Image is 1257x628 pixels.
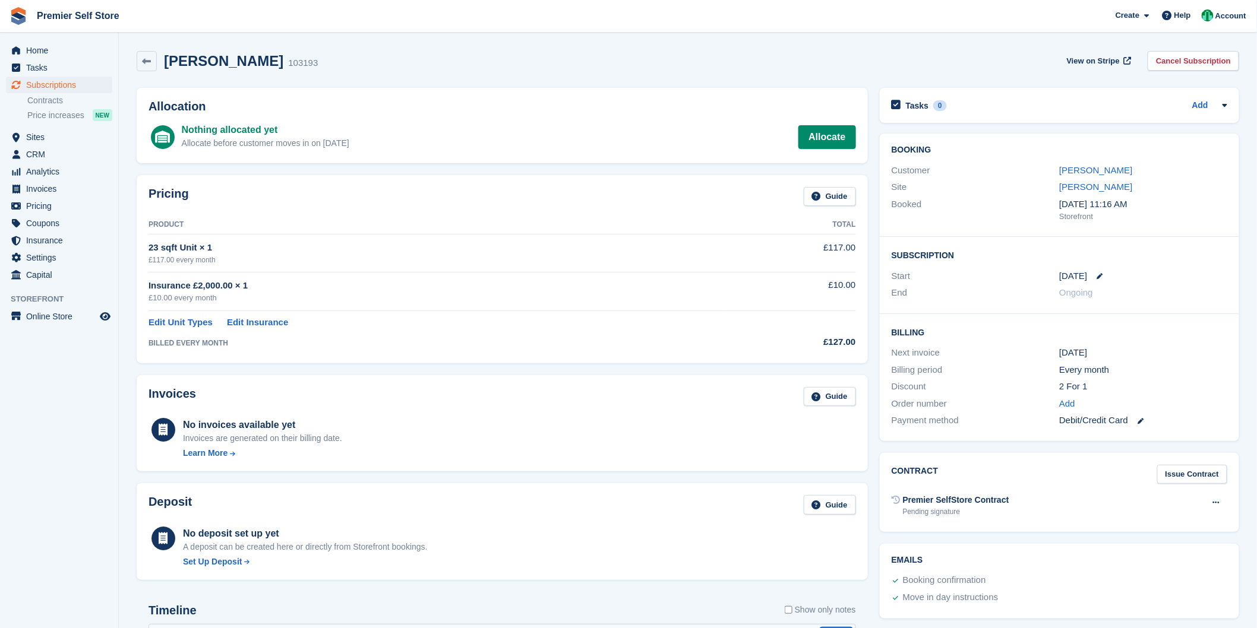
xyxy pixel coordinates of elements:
a: menu [6,146,112,163]
a: [PERSON_NAME] [1059,182,1132,192]
th: Product [149,215,724,234]
div: Next invoice [892,346,1060,360]
div: £10.00 every month [149,292,724,304]
a: menu [6,163,112,180]
a: Edit Unit Types [149,316,213,329]
a: Contracts [27,95,112,106]
div: 0 [933,100,947,111]
span: Settings [26,249,97,266]
div: Discount [892,380,1060,394]
a: menu [6,59,112,76]
a: Cancel Subscription [1148,51,1239,71]
span: Create [1116,9,1139,21]
div: Storefront [1059,211,1227,223]
div: Set Up Deposit [183,556,242,568]
h2: Booking [892,145,1227,155]
a: menu [6,232,112,249]
a: menu [6,42,112,59]
span: Invoices [26,180,97,197]
div: Booked [892,198,1060,223]
div: 2 For 1 [1059,380,1227,394]
h2: Invoices [149,387,196,407]
a: Premier Self Store [32,6,124,26]
div: Site [892,180,1060,194]
div: Every month [1059,363,1227,377]
span: Insurance [26,232,97,249]
th: Total [724,215,856,234]
a: Issue Contract [1157,465,1227,484]
a: Learn More [183,447,342,459]
span: Price increases [27,110,84,121]
label: Show only notes [785,604,856,616]
div: Allocate before customer moves in on [DATE] [182,137,349,150]
div: BILLED EVERY MONTH [149,338,724,348]
a: [PERSON_NAME] [1059,165,1132,175]
a: Add [1192,99,1208,113]
a: menu [6,180,112,197]
div: Billing period [892,363,1060,377]
div: Start [892,269,1060,283]
span: Pricing [26,198,97,214]
a: menu [6,215,112,231]
span: Analytics [26,163,97,180]
div: NEW [93,109,112,121]
img: stora-icon-8386f47178a22dfd0bd8f6a31ec36ba5ce8667c1dd55bd0f319d3a0aa187defe.svg [10,7,27,25]
h2: Emails [892,556,1227,565]
a: menu [6,267,112,283]
div: £127.00 [724,335,856,349]
div: Insurance £2,000.00 × 1 [149,279,724,293]
div: [DATE] [1059,346,1227,360]
a: menu [6,198,112,214]
div: Booking confirmation [903,573,986,588]
span: Help [1174,9,1191,21]
a: Set Up Deposit [183,556,428,568]
div: Move in day instructions [903,591,999,605]
div: Nothing allocated yet [182,123,349,137]
div: 103193 [288,56,318,70]
span: Account [1215,10,1246,22]
div: Learn More [183,447,228,459]
span: Home [26,42,97,59]
input: Show only notes [785,604,792,616]
a: Price increases NEW [27,109,112,122]
span: Subscriptions [26,77,97,93]
a: menu [6,249,112,266]
a: Guide [804,495,856,515]
a: Preview store [98,309,112,323]
h2: Tasks [906,100,929,111]
a: Guide [804,187,856,207]
div: Debit/Credit Card [1059,414,1227,427]
img: Peter Pring [1202,9,1214,21]
h2: Subscription [892,249,1227,261]
span: Coupons [26,215,97,231]
span: CRM [26,146,97,163]
a: menu [6,77,112,93]
a: menu [6,129,112,145]
h2: [PERSON_NAME] [164,53,283,69]
span: Online Store [26,308,97,325]
div: No deposit set up yet [183,526,428,541]
span: Sites [26,129,97,145]
h2: Billing [892,326,1227,338]
a: Edit Insurance [227,316,288,329]
a: menu [6,308,112,325]
a: Add [1059,397,1075,411]
div: [DATE] 11:16 AM [1059,198,1227,211]
td: £117.00 [724,234,856,272]
h2: Pricing [149,187,189,207]
span: Ongoing [1059,287,1093,297]
h2: Deposit [149,495,192,515]
div: Customer [892,164,1060,177]
span: Tasks [26,59,97,76]
div: End [892,286,1060,300]
a: Guide [804,387,856,407]
div: £117.00 every month [149,255,724,265]
td: £10.00 [724,272,856,310]
h2: Allocation [149,100,856,113]
div: Pending signature [903,506,1009,517]
div: No invoices available yet [183,418,342,432]
span: View on Stripe [1067,55,1120,67]
h2: Contract [892,465,939,484]
a: View on Stripe [1062,51,1134,71]
div: Payment method [892,414,1060,427]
